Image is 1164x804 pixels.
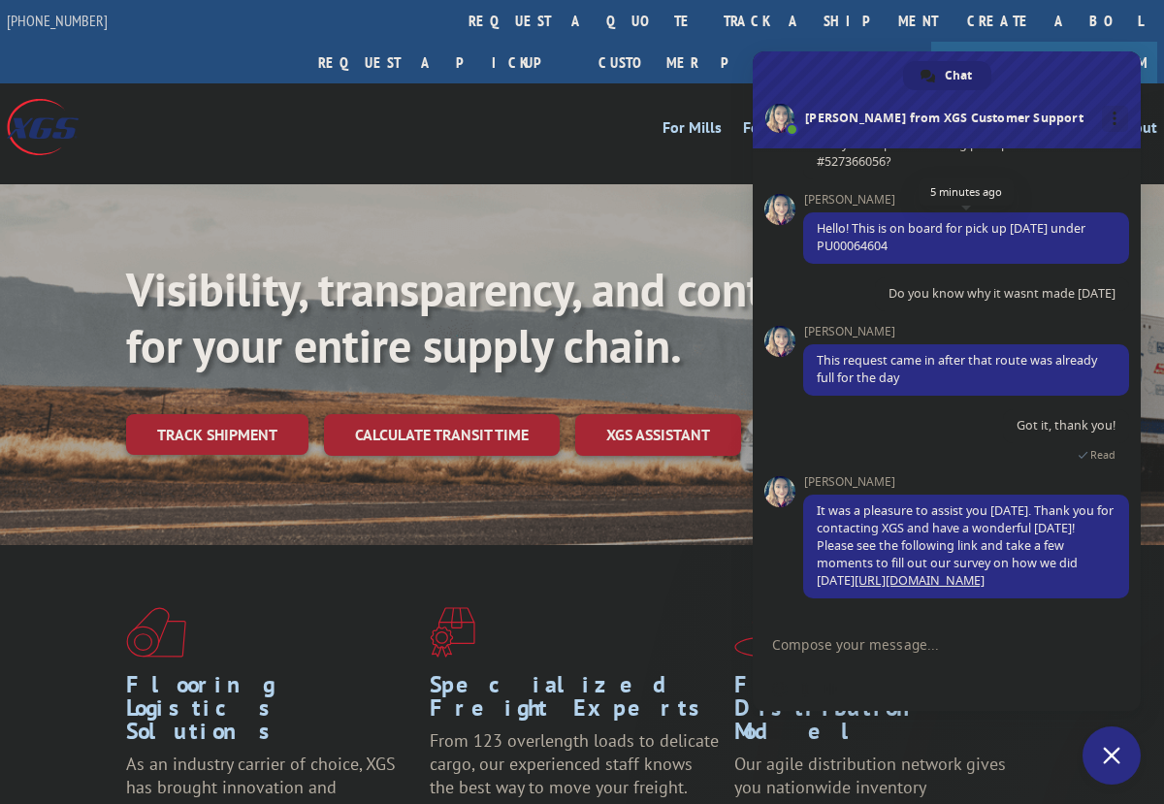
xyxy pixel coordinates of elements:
a: Close chat [1083,726,1141,785]
a: Agent [836,42,931,83]
span: Got it, thank you! [1017,417,1115,434]
span: Chat [945,61,972,90]
a: Join Our Team [931,42,1157,83]
a: For Retailers [743,120,828,142]
span: [PERSON_NAME] [803,193,1129,207]
h1: Flagship Distribution Model [734,673,1023,753]
span: Audio message [823,682,838,697]
textarea: Compose your message... [772,620,1083,668]
span: It was a pleasure to assist you [DATE]. Thank you for contacting XGS and have a wonderful [DATE]!... [817,502,1114,589]
span: Send a file [797,682,813,697]
span: This request came in after that route was already full for the day [817,352,1097,386]
span: [PERSON_NAME] [803,475,1129,489]
span: Do you know why it wasnt made [DATE] [889,285,1115,302]
a: [URL][DOMAIN_NAME] [855,572,985,589]
a: [PHONE_NUMBER] [7,11,108,30]
span: Insert an emoji [772,682,788,697]
a: XGS ASSISTANT [575,414,741,456]
a: Calculate transit time [324,414,560,456]
h1: Specialized Freight Experts [430,673,719,729]
span: Hello! This is on board for pick up [DATE] under PU00064604 [817,220,1085,254]
img: xgs-icon-focused-on-flooring-red [430,607,475,658]
img: xgs-icon-total-supply-chain-intelligence-red [126,607,186,658]
a: For Mills [663,120,722,142]
h1: Flooring Logistics Solutions [126,673,415,753]
span: Read [1090,448,1115,462]
span: [PERSON_NAME] [803,325,1129,338]
a: Chat [903,61,991,90]
a: Request a pickup [304,42,584,83]
a: Customer Portal [584,42,836,83]
img: xgs-icon-flagship-distribution-model-red [734,607,801,658]
a: Track shipment [126,414,308,455]
b: Visibility, transparency, and control for your entire supply chain. [126,259,819,375]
